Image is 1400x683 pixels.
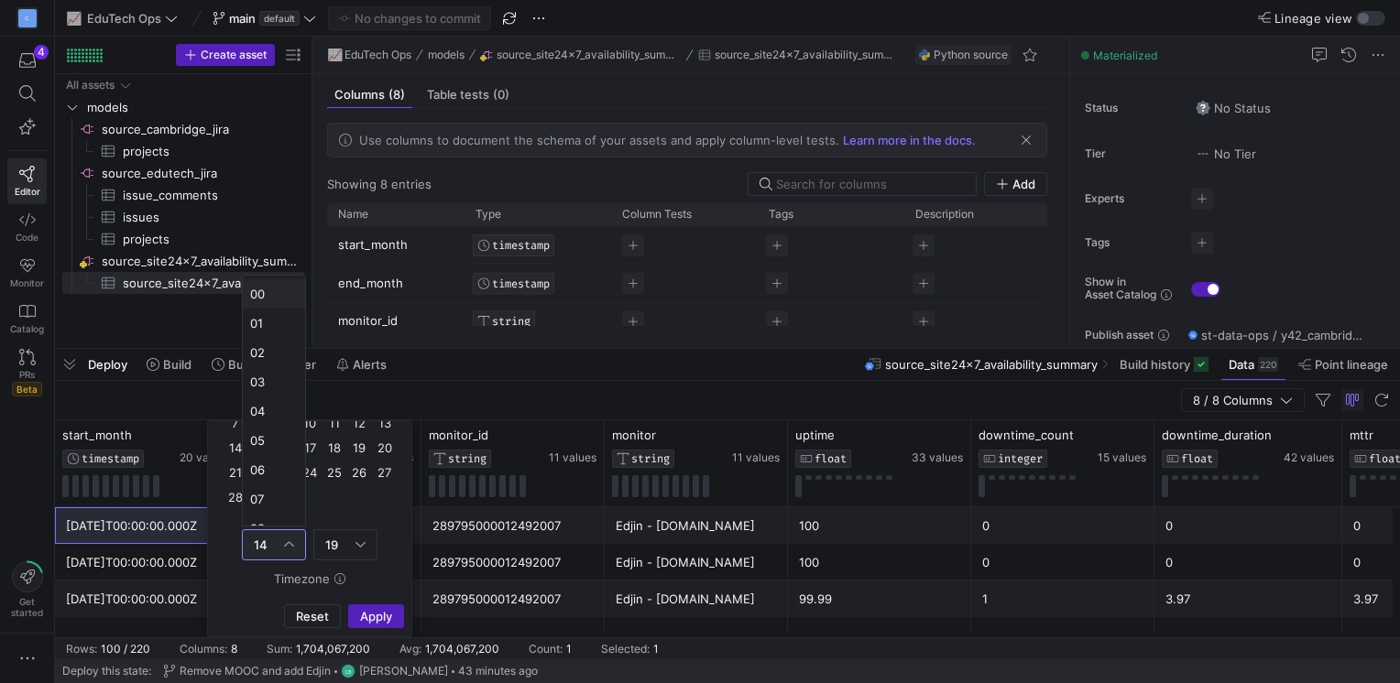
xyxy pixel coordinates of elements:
span: 04 [250,404,298,418]
span: 01 [250,316,298,331]
span: 08 [250,521,298,536]
span: 02 [250,345,298,360]
span: 00 [250,287,298,301]
span: 03 [250,374,298,389]
span: 07 [250,492,298,506]
span: 06 [250,462,298,477]
span: 05 [250,433,298,448]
